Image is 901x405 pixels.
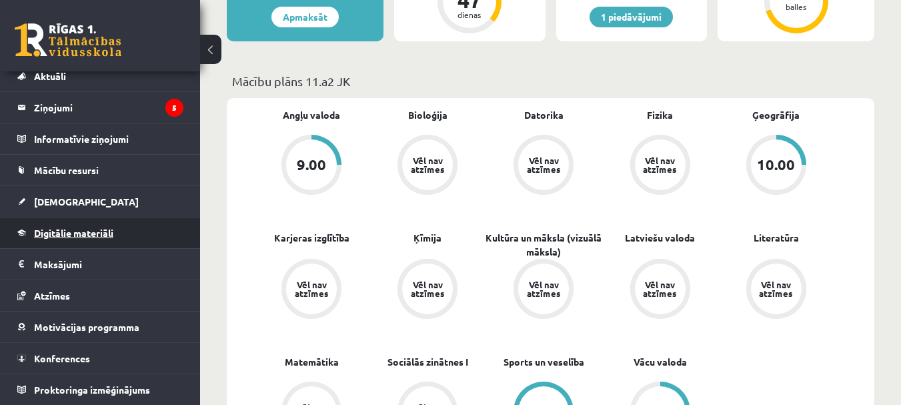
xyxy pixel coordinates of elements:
[524,108,564,122] a: Datorika
[253,259,369,322] a: Vēl nav atzīmes
[486,259,602,322] a: Vēl nav atzīmes
[17,374,183,405] a: Proktoringa izmēģinājums
[271,7,339,27] a: Apmaksāt
[602,135,718,197] a: Vēl nav atzīmes
[34,70,66,82] span: Aktuāli
[525,156,562,173] div: Vēl nav atzīmes
[17,343,183,374] a: Konferences
[17,61,183,91] a: Aktuāli
[408,108,447,122] a: Bioloģija
[34,92,183,123] legend: Ziņojumi
[34,164,99,176] span: Mācību resursi
[34,249,183,280] legend: Maksājumi
[34,227,113,239] span: Digitālie materiāli
[486,135,602,197] a: Vēl nav atzīmes
[647,108,673,122] a: Fizika
[409,156,446,173] div: Vēl nav atzīmes
[34,384,150,396] span: Proktoringa izmēģinājums
[17,249,183,280] a: Maksājumi
[642,280,679,298] div: Vēl nav atzīmes
[754,231,799,245] a: Literatūra
[17,280,183,311] a: Atzīmes
[17,312,183,342] a: Motivācijas programma
[369,259,486,322] a: Vēl nav atzīmes
[525,280,562,298] div: Vēl nav atzīmes
[297,157,326,172] div: 9.00
[34,195,139,208] span: [DEMOGRAPHIC_DATA]
[17,123,183,154] a: Informatīvie ziņojumi
[34,352,90,364] span: Konferences
[504,355,584,369] a: Sports un veselība
[625,231,695,245] a: Latviešu valoda
[776,3,816,11] div: balles
[285,355,339,369] a: Matemātika
[232,72,869,90] p: Mācību plāns 11.a2 JK
[758,280,795,298] div: Vēl nav atzīmes
[752,108,800,122] a: Ģeogrāfija
[409,280,446,298] div: Vēl nav atzīmes
[413,231,441,245] a: Ķīmija
[17,186,183,217] a: [DEMOGRAPHIC_DATA]
[17,155,183,185] a: Mācību resursi
[757,157,795,172] div: 10.00
[34,290,70,302] span: Atzīmes
[253,135,369,197] a: 9.00
[17,92,183,123] a: Ziņojumi5
[17,218,183,248] a: Digitālie materiāli
[449,11,490,19] div: dienas
[634,355,687,369] a: Vācu valoda
[602,259,718,322] a: Vēl nav atzīmes
[15,23,121,57] a: Rīgas 1. Tālmācības vidusskola
[34,321,139,333] span: Motivācijas programma
[718,135,834,197] a: 10.00
[590,7,673,27] a: 1 piedāvājumi
[387,355,468,369] a: Sociālās zinātnes I
[718,259,834,322] a: Vēl nav atzīmes
[486,231,602,259] a: Kultūra un māksla (vizuālā māksla)
[274,231,349,245] a: Karjeras izglītība
[283,108,340,122] a: Angļu valoda
[34,123,183,154] legend: Informatīvie ziņojumi
[369,135,486,197] a: Vēl nav atzīmes
[293,280,330,298] div: Vēl nav atzīmes
[642,156,679,173] div: Vēl nav atzīmes
[165,99,183,117] i: 5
